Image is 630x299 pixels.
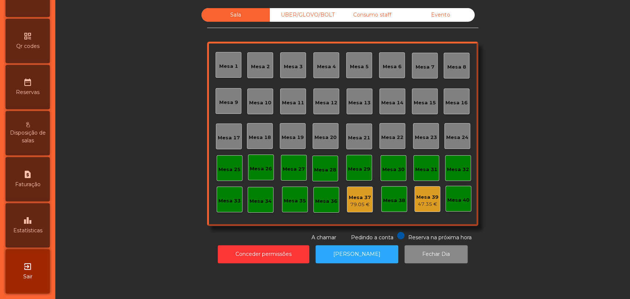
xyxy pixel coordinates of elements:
[23,78,32,87] i: date_range
[415,134,437,141] div: Mesa 23
[349,201,371,208] div: 79.05 €
[249,99,271,107] div: Mesa 10
[316,245,398,263] button: [PERSON_NAME]
[219,63,238,70] div: Mesa 1
[249,198,272,205] div: Mesa 34
[284,197,306,205] div: Mesa 35
[13,227,42,234] span: Estatísticas
[284,63,303,70] div: Mesa 3
[218,134,240,142] div: Mesa 17
[282,134,304,141] div: Mesa 19
[351,234,393,241] span: Pedindo a conta
[16,42,39,50] span: Qr codes
[350,63,369,70] div: Mesa 5
[270,8,338,22] div: UBER/GLOVO/BOLT
[311,234,336,241] span: A chamar
[406,8,475,22] div: Evento
[348,99,371,107] div: Mesa 13
[447,166,469,173] div: Mesa 32
[218,166,241,173] div: Mesa 25
[23,170,32,179] i: request_page
[23,216,32,225] i: leaderboard
[314,134,337,141] div: Mesa 20
[416,201,438,208] div: 47.35 €
[315,198,337,205] div: Mesa 36
[382,166,404,173] div: Mesa 30
[446,134,468,141] div: Mesa 24
[349,194,371,201] div: Mesa 37
[219,99,238,106] div: Mesa 9
[218,245,309,263] button: Conceder permissões
[383,197,405,204] div: Mesa 38
[23,32,32,41] i: qr_code
[447,63,466,71] div: Mesa 8
[16,88,39,96] span: Reservas
[7,129,48,145] span: Disposição de salas
[23,273,32,281] span: Sair
[381,99,403,107] div: Mesa 14
[383,63,402,70] div: Mesa 6
[416,63,434,71] div: Mesa 7
[315,99,337,107] div: Mesa 12
[250,165,272,173] div: Mesa 26
[416,194,438,201] div: Mesa 39
[218,197,241,205] div: Mesa 33
[381,134,403,141] div: Mesa 22
[317,63,336,70] div: Mesa 4
[445,99,468,107] div: Mesa 16
[415,166,437,173] div: Mesa 31
[23,262,32,271] i: exit_to_app
[251,63,270,70] div: Mesa 2
[314,166,336,174] div: Mesa 28
[283,166,305,173] div: Mesa 27
[282,99,304,107] div: Mesa 11
[404,245,468,263] button: Fechar Dia
[338,8,406,22] div: Consumo staff
[408,234,472,241] span: Reserva na próxima hora
[15,181,41,188] span: Faturação
[348,166,370,173] div: Mesa 29
[414,99,436,107] div: Mesa 15
[348,134,370,142] div: Mesa 21
[249,134,271,141] div: Mesa 18
[447,197,469,204] div: Mesa 40
[202,8,270,22] div: Sala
